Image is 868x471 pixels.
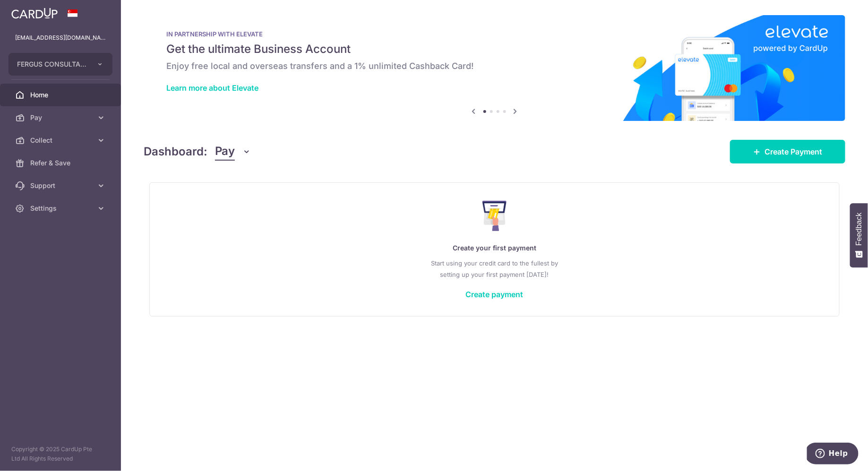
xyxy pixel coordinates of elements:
img: Make Payment [482,201,507,231]
button: Feedback - Show survey [850,203,868,267]
span: Pay [215,143,235,161]
span: Support [30,181,93,190]
span: Home [30,90,93,100]
span: Pay [30,113,93,122]
img: Renovation banner [144,15,845,121]
h5: Get the ultimate Business Account [166,42,823,57]
span: Feedback [855,213,863,246]
p: Create your first payment [169,242,820,254]
a: Create Payment [730,140,845,163]
span: FERGUS CONSULTANCY GROUP PRIVATE LIMITED [17,60,87,69]
img: CardUp [11,8,58,19]
span: Settings [30,204,93,213]
iframe: Opens a widget where you can find more information [807,443,859,466]
span: Refer & Save [30,158,93,168]
h4: Dashboard: [144,143,207,160]
a: Learn more about Elevate [166,83,258,93]
a: Create payment [466,290,524,299]
button: Pay [215,143,251,161]
span: Collect [30,136,93,145]
p: Start using your credit card to the fullest by setting up your first payment [DATE]! [169,257,820,280]
span: Create Payment [765,146,822,157]
h6: Enjoy free local and overseas transfers and a 1% unlimited Cashback Card! [166,60,823,72]
p: [EMAIL_ADDRESS][DOMAIN_NAME] [15,33,106,43]
p: IN PARTNERSHIP WITH ELEVATE [166,30,823,38]
button: FERGUS CONSULTANCY GROUP PRIVATE LIMITED [9,53,112,76]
